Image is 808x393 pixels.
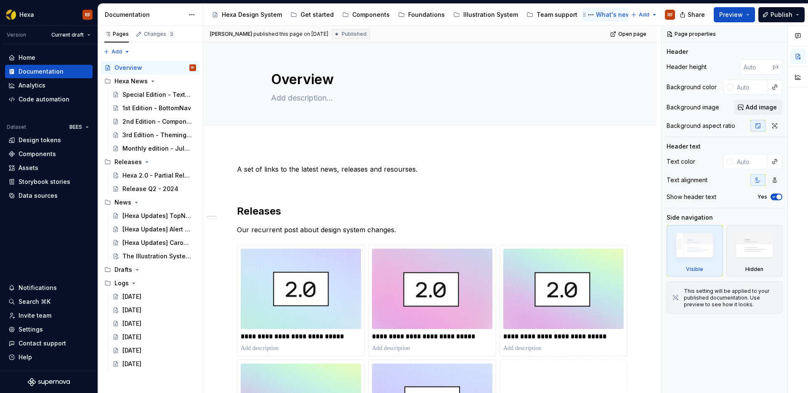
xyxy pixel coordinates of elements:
input: Auto [734,154,768,169]
h2: Releases [237,204,623,218]
div: Search ⌘K [19,297,50,306]
button: Share [675,7,710,22]
a: Hexa 2.0 - Partial Release 4/4 [109,169,199,182]
span: Add [112,48,122,55]
span: Preview [719,11,743,19]
div: [DATE] [122,292,141,301]
img: a56d5fbf-f8ab-4a39-9705-6fc7187585ab.png [6,10,16,20]
a: Monthly edition - July monthly recap [109,142,199,155]
div: Components [352,11,390,19]
div: News [114,198,131,207]
a: Assets [5,161,93,175]
button: Add image [734,100,782,115]
p: px [773,64,779,70]
a: Home [5,51,93,64]
div: published this page on [DATE] [253,31,328,37]
a: Hexa Design System [208,8,285,21]
a: Illustration System [450,8,521,21]
div: Design tokens [19,136,61,144]
div: [DATE] [122,319,141,328]
img: 62ad6400-f916-4841-b175-759af7c59637.png [241,249,361,329]
div: Overview [114,64,142,72]
a: What's new [582,8,634,21]
a: [DATE] [109,357,199,371]
div: RF [191,64,194,72]
span: BEES [69,124,82,130]
a: [Hexa Updates] Alert & Foundation Token Taxonomy Changes [109,223,199,236]
div: Page tree [101,61,199,371]
div: [Hexa Updates] TopNav Enhancements [122,212,192,220]
a: Documentation [5,65,93,78]
div: Text alignment [667,176,707,184]
a: Components [339,8,393,21]
button: Preview [714,7,755,22]
div: [Hexa Updates] Alert & Foundation Token Taxonomy Changes [122,225,192,234]
span: Publish [771,11,792,19]
a: Get started [287,8,337,21]
div: Storybook stories [19,178,70,186]
a: Settings [5,323,93,336]
a: 2nd Edition - Component Status and Icon Categories [109,115,199,128]
div: Background aspect ratio [667,122,735,130]
input: Auto [734,80,768,95]
a: Foundations [395,8,448,21]
div: RF [85,11,90,18]
div: Invite team [19,311,51,320]
a: Components [5,147,93,161]
p: A set of links to the latest news, releases and resourses. [237,164,623,174]
div: Hexa 2.0 - Partial Release 4/4 [122,171,192,180]
div: Release Q2 - 2024 [122,185,178,193]
a: Team support [523,8,581,21]
div: Show header text [667,193,716,201]
div: Drafts [114,266,132,274]
div: Header height [667,63,707,71]
a: Analytics [5,79,93,92]
div: Hidden [745,266,763,273]
span: Current draft [51,32,84,38]
div: Hexa News [101,74,199,88]
div: Hexa Design System [222,11,282,19]
svg: Supernova Logo [28,378,70,386]
a: [DATE] [109,290,199,303]
div: Documentation [19,67,64,76]
div: Logs [101,276,199,290]
div: Background image [667,103,719,112]
button: Help [5,351,93,364]
div: Settings [19,325,43,334]
div: Contact support [19,339,66,348]
div: Version [7,32,26,38]
a: 3rd Edition - Theming is here! 🎨 [109,128,199,142]
div: Header text [667,142,701,151]
div: [DATE] [122,360,141,368]
button: Notifications [5,281,93,295]
a: Special Edition - Text Styles [109,88,199,101]
a: Code automation [5,93,93,106]
button: Publish [758,7,805,22]
div: Home [19,53,35,62]
div: Help [19,353,32,361]
span: Add image [746,103,777,112]
div: Releases [101,155,199,169]
div: Hexa [19,11,34,19]
a: Storybook stories [5,175,93,189]
div: Dataset [7,124,26,130]
div: Releases [114,158,142,166]
div: Changes [144,31,175,37]
p: Our recurrent post about design system changes. [237,225,623,235]
div: Monthly edition - July monthly recap [122,144,192,153]
a: [Hexa Updates] TopNav Enhancements [109,209,199,223]
textarea: Overview [269,69,587,90]
a: [DATE] [109,317,199,330]
div: Notifications [19,284,57,292]
div: Data sources [19,191,58,200]
div: Illustration System [463,11,518,19]
div: Header [667,48,688,56]
div: What's new [596,11,631,19]
a: Data sources [5,189,93,202]
div: Team support [537,11,577,19]
span: Open page [618,31,646,37]
button: Current draft [48,29,94,41]
div: 2nd Edition - Component Status and Icon Categories [122,117,192,126]
div: Special Edition - Text Styles [122,90,192,99]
